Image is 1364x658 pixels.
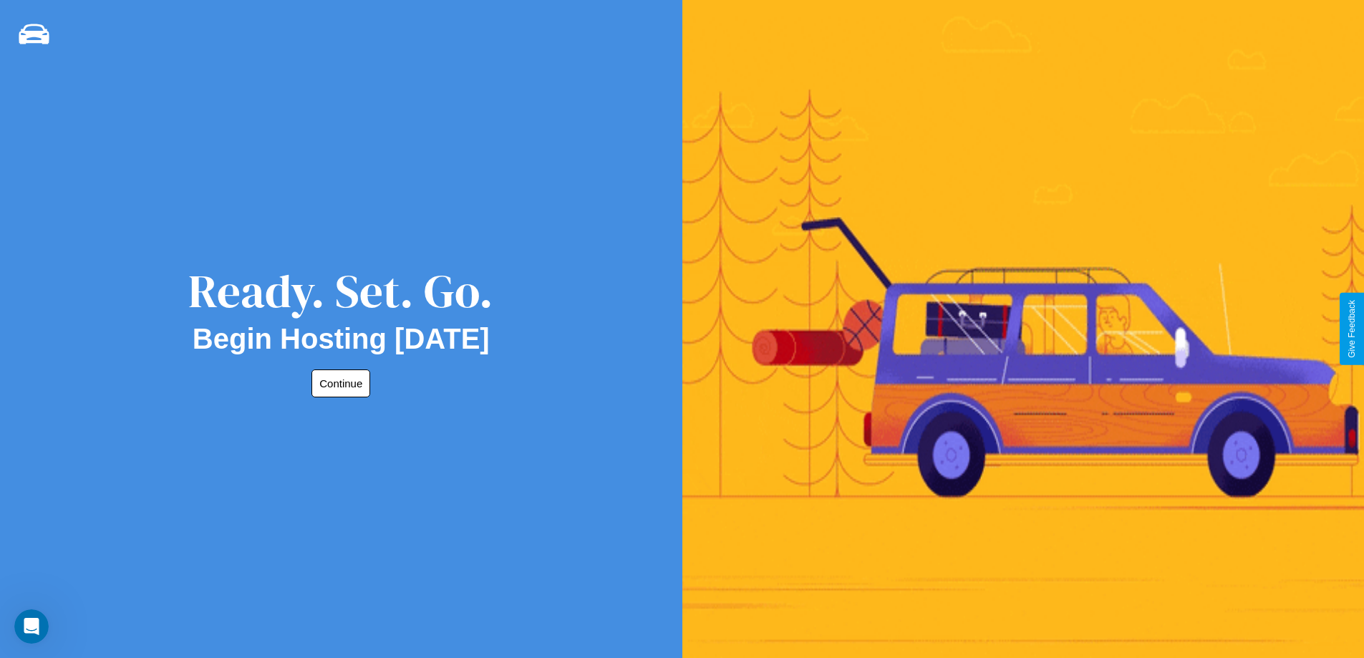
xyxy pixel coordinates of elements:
h2: Begin Hosting [DATE] [193,323,490,355]
button: Continue [311,369,370,397]
div: Ready. Set. Go. [188,259,493,323]
iframe: Intercom live chat [14,609,49,644]
div: Give Feedback [1347,300,1357,358]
